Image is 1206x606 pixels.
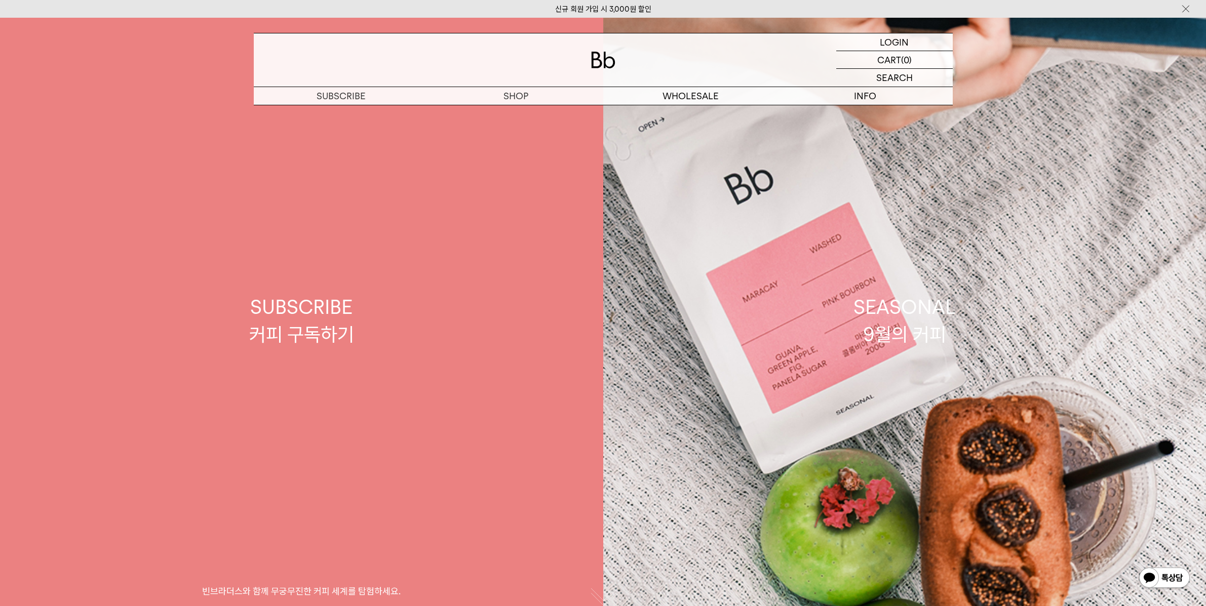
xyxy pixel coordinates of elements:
p: (0) [901,51,912,68]
div: SEASONAL 9월의 커피 [853,294,956,347]
a: SHOP [429,87,603,105]
img: 로고 [591,52,615,68]
div: SUBSCRIBE 커피 구독하기 [249,294,354,347]
img: 카카오톡 채널 1:1 채팅 버튼 [1138,567,1191,591]
p: CART [877,51,901,68]
p: LOGIN [880,33,909,51]
a: CART (0) [836,51,953,69]
p: INFO [778,87,953,105]
p: WHOLESALE [603,87,778,105]
p: SEARCH [876,69,913,87]
a: SUBSCRIBE [254,87,429,105]
a: 신규 회원 가입 시 3,000원 할인 [555,5,651,14]
a: LOGIN [836,33,953,51]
